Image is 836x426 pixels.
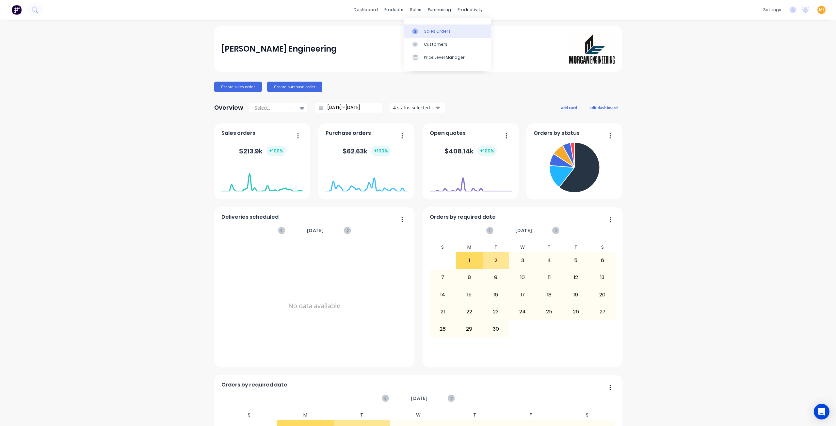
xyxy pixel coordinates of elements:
div: 21 [430,304,456,320]
span: Purchase orders [326,129,371,137]
div: 20 [589,287,616,303]
button: Create sales order [214,82,262,92]
div: 29 [456,321,482,337]
div: sales [407,5,425,15]
button: add card [557,103,581,112]
span: Orders by required date [221,381,287,389]
div: T [446,410,503,420]
div: productivity [454,5,486,15]
div: W [509,243,536,252]
a: Customers [404,38,491,51]
div: 27 [589,304,616,320]
div: S [221,410,278,420]
div: [PERSON_NAME] Engineering [221,42,337,55]
div: T [536,243,563,252]
div: 9 [483,269,509,286]
div: $ 62.63k [343,146,391,156]
div: 25 [536,304,562,320]
div: 17 [509,287,536,303]
a: Sales Orders [404,24,491,38]
div: 16 [483,287,509,303]
div: 8 [456,269,482,286]
div: 2 [483,252,509,269]
div: T [334,410,390,420]
div: + 100 % [371,146,391,156]
span: [DATE] [411,395,428,402]
div: 4 [536,252,562,269]
img: Morgan Engineering [569,34,615,64]
span: Open quotes [430,129,466,137]
div: 10 [509,269,536,286]
div: 1 [456,252,482,269]
div: W [390,410,446,420]
div: Open Intercom Messenger [814,404,829,419]
div: 26 [563,304,589,320]
button: Create purchase order [267,82,322,92]
div: 13 [589,269,616,286]
div: F [503,410,559,420]
span: Sales orders [221,129,255,137]
span: [DATE] [307,227,324,234]
a: dashboard [350,5,381,15]
div: 28 [430,321,456,337]
div: 19 [563,287,589,303]
div: 15 [456,287,482,303]
div: settings [760,5,784,15]
div: 3 [509,252,536,269]
div: products [381,5,407,15]
div: 14 [430,287,456,303]
div: 18 [536,287,562,303]
div: 5 [563,252,589,269]
div: Overview [214,101,243,114]
div: S [559,410,616,420]
div: Sales Orders [424,28,451,34]
div: M [456,243,483,252]
span: Deliveries scheduled [221,213,279,221]
span: Orders by status [534,129,580,137]
div: 23 [483,304,509,320]
span: MI [819,7,824,13]
button: edit dashboard [585,103,622,112]
div: 30 [483,321,509,337]
div: S [589,243,616,252]
div: M [277,410,334,420]
div: $ 213.9k [239,146,286,156]
div: 11 [536,269,562,286]
div: Customers [424,41,447,47]
button: 4 status selected [390,103,445,113]
span: [DATE] [515,227,532,234]
div: + 100 % [266,146,286,156]
div: 6 [589,252,616,269]
div: 4 status selected [393,104,434,111]
div: purchasing [425,5,454,15]
div: S [429,243,456,252]
div: 12 [563,269,589,286]
div: No data available [221,243,408,369]
div: 24 [509,304,536,320]
div: $ 408.14k [444,146,497,156]
a: Price Level Manager [404,51,491,64]
div: 22 [456,304,482,320]
img: Factory [12,5,22,15]
div: + 100 % [477,146,497,156]
div: Price Level Manager [424,55,465,60]
div: 7 [430,269,456,286]
div: T [483,243,509,252]
div: F [562,243,589,252]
